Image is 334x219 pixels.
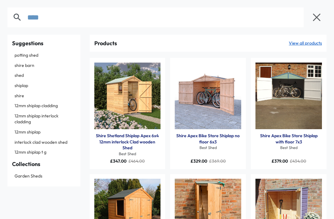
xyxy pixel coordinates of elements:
span: £347.00 [110,158,126,164]
a: potting shed [12,51,76,60]
a: interlock clad wooden shed [12,138,76,147]
div: Best Shed [175,145,241,151]
a: View all products [289,40,322,46]
a: 12mm shiplap t g [12,148,76,157]
img: Shire Apex Bike Store Shiplap with floor 7x3 - Best Shed [255,63,322,129]
a: Products: Shire Apex Bike Store Shiplap with floor 7x3 [255,63,322,129]
span: £379.00 [272,158,288,164]
a: 12mm shiplap [12,128,76,137]
div: Best Shed [255,145,322,151]
div: Suggestions [12,39,76,47]
a: Products: Shire Apex Bike Store Shiplap no floor 6x3 [175,63,241,129]
a: Products: Shire Shetland Shiplap Apex 6x4 12mm interlock Clad wooden Shed [94,63,161,129]
a: Shire Apex Bike Store Shiplap with floor 7x3 [255,133,322,145]
a: Shire Shetland Shiplap Apex 6x4 12mm interlock Clad wooden Shed [94,133,161,151]
a: shire [12,91,76,101]
a: shire barn [12,61,76,70]
a: shiplap [12,81,76,90]
div: Collections [12,160,76,168]
a: 12mm shiplap cladding [12,101,76,111]
span: £464.00 [128,158,145,164]
div: Best Shed [94,151,161,157]
a: Garden Sheds [12,172,76,181]
span: £434.00 [290,158,306,164]
div: Products [94,39,117,47]
a: shed [12,71,76,80]
a: 12mm shiplap interlock cladding [12,112,76,127]
img: Shire Apex Bike Store Shiplap no floor 6x3 - Best Shed [175,63,241,129]
span: £369.00 [209,158,226,164]
span: £329.00 [191,158,207,164]
a: Shire Apex Bike Store Shiplap no floor 6x3 [175,133,241,145]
